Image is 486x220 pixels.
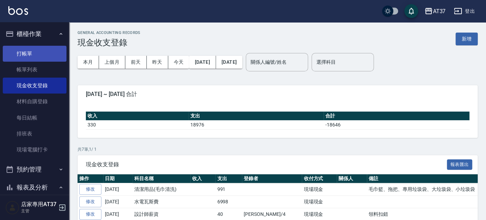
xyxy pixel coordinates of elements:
th: 日期 [103,174,133,183]
img: Person [6,201,19,214]
button: 報表匯出 [447,159,472,170]
td: [DATE] [103,183,133,196]
button: [DATE] [216,56,242,69]
th: 收入 [86,112,189,121]
a: 修改 [79,196,101,207]
a: 新增 [456,35,478,42]
th: 支出 [189,112,324,121]
a: 排班表 [3,126,66,142]
button: [DATE] [189,56,216,69]
th: 收入 [190,174,216,183]
td: 6998 [215,196,242,208]
th: 操作 [78,174,103,183]
a: 現場電腦打卡 [3,142,66,158]
button: 本月 [78,56,99,69]
a: 修改 [79,184,101,195]
button: 今天 [168,56,189,69]
th: 登錄者 [242,174,302,183]
button: 新增 [456,33,478,45]
a: 修改 [79,209,101,220]
button: 櫃檯作業 [3,25,66,43]
td: 水電瓦斯費 [133,196,190,208]
button: 報表及分析 [3,178,66,196]
th: 收付方式 [302,174,337,183]
h2: GENERAL ACCOUNTING RECORDS [78,30,141,35]
button: save [404,4,418,18]
a: 每日結帳 [3,110,66,126]
td: 18976 [189,120,324,129]
a: 打帳單 [3,46,66,62]
th: 支出 [215,174,242,183]
button: 前天 [125,56,147,69]
td: 清潔用品(毛巾清洗) [133,183,190,196]
button: 登出 [451,5,478,18]
a: 帳單列表 [3,62,66,78]
th: 合計 [324,112,469,121]
td: 現場現金 [302,183,337,196]
td: -18646 [324,120,469,129]
td: 現場現金 [302,196,337,208]
a: 材料自購登錄 [3,94,66,109]
button: 昨天 [147,56,168,69]
button: 預約管理 [3,160,66,178]
th: 關係人 [337,174,367,183]
p: 主管 [21,208,56,214]
button: 上個月 [99,56,125,69]
p: 共 7 筆, 1 / 1 [78,146,478,152]
a: 現金收支登錄 [3,78,66,94]
a: 報表匯出 [447,161,472,167]
button: AT37 [422,4,448,18]
td: 991 [215,183,242,196]
span: 現金收支登錄 [86,161,447,168]
th: 科目名稱 [133,174,190,183]
span: [DATE] ~ [DATE] 合計 [86,91,469,98]
div: AT37 [433,7,445,16]
h3: 現金收支登錄 [78,38,141,47]
h5: 店家專用AT37 [21,201,56,208]
img: Logo [8,6,28,15]
td: [DATE] [103,196,133,208]
td: 330 [86,120,189,129]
